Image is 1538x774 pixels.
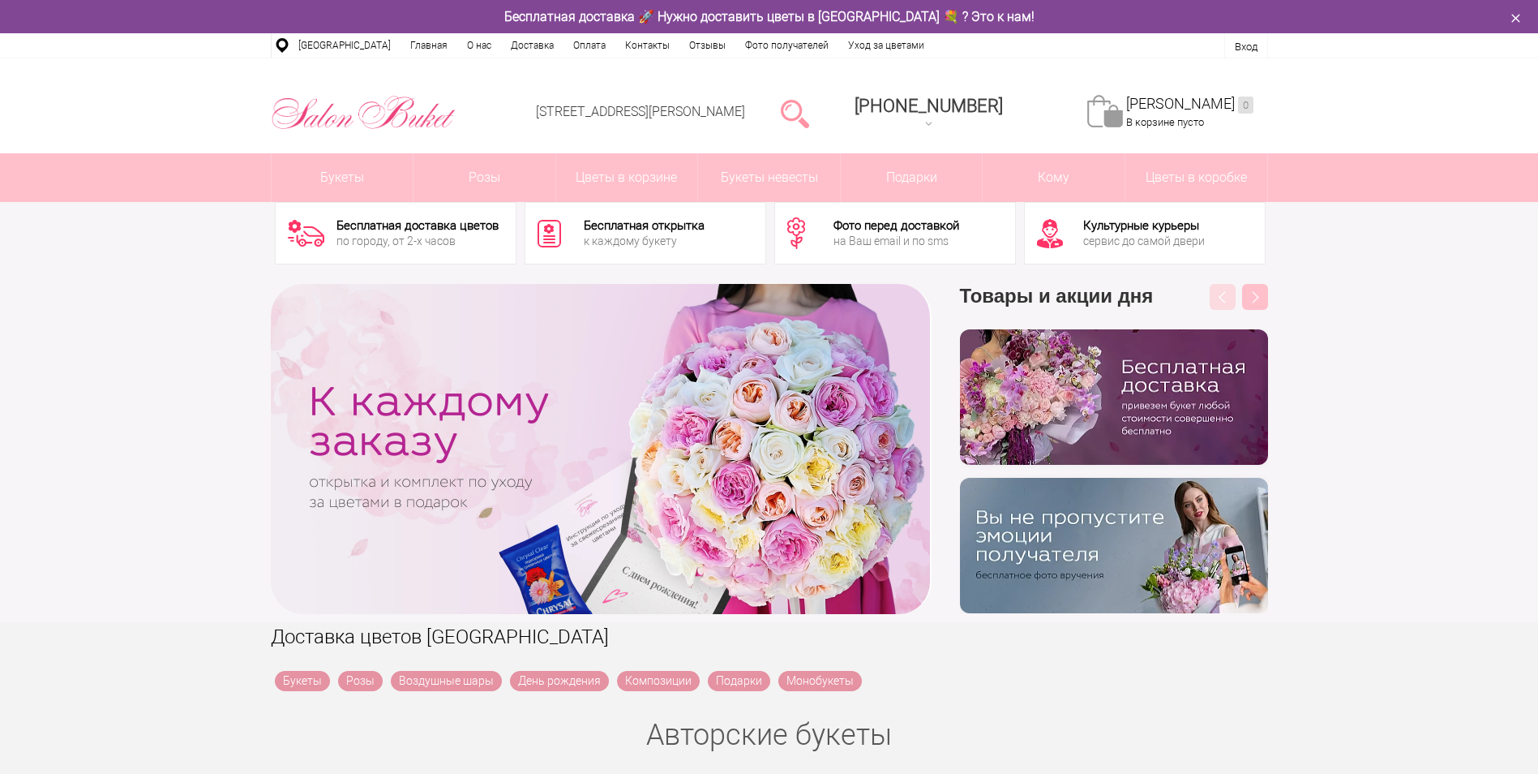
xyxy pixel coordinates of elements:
[289,33,401,58] a: [GEOGRAPHIC_DATA]
[778,671,862,691] a: Монобукеты
[960,478,1268,613] img: v9wy31nijnvkfycrkduev4dhgt9psb7e.png.webp
[391,671,502,691] a: Воздушные шары
[1126,95,1253,114] a: [PERSON_NAME]
[735,33,838,58] a: Фото получателей
[584,220,705,232] div: Бесплатная открытка
[1125,153,1267,202] a: Цветы в коробке
[833,235,959,247] div: на Ваш email и по sms
[708,671,770,691] a: Подарки
[259,8,1280,25] div: Бесплатная доставка 🚀 Нужно доставить цветы в [GEOGRAPHIC_DATA] 💐 ? Это к нам!
[615,33,679,58] a: Контакты
[536,104,745,119] a: [STREET_ADDRESS][PERSON_NAME]
[983,153,1125,202] span: Кому
[563,33,615,58] a: Оплата
[457,33,501,58] a: О нас
[275,671,330,691] a: Букеты
[271,622,1268,651] h1: Доставка цветов [GEOGRAPHIC_DATA]
[646,718,892,752] a: Авторские букеты
[960,329,1268,465] img: hpaj04joss48rwypv6hbykmvk1dj7zyr.png.webp
[272,153,413,202] a: Букеты
[1083,220,1205,232] div: Культурные курьеры
[1238,97,1253,114] ins: 0
[1083,235,1205,247] div: сервис до самой двери
[501,33,563,58] a: Доставка
[584,235,705,247] div: к каждому букету
[841,153,983,202] a: Подарки
[838,33,934,58] a: Уход за цветами
[617,671,700,691] a: Композиции
[1126,116,1204,128] span: В корзине пусто
[845,90,1013,136] a: [PHONE_NUMBER]
[336,220,499,232] div: Бесплатная доставка цветов
[413,153,555,202] a: Розы
[855,96,1003,116] span: [PHONE_NUMBER]
[401,33,457,58] a: Главная
[960,284,1268,329] h3: Товары и акции дня
[1235,41,1257,53] a: Вход
[1242,284,1268,310] button: Next
[336,235,499,247] div: по городу, от 2-х часов
[271,92,456,134] img: Цветы Нижний Новгород
[679,33,735,58] a: Отзывы
[556,153,698,202] a: Цветы в корзине
[833,220,959,232] div: Фото перед доставкой
[338,671,383,691] a: Розы
[698,153,840,202] a: Букеты невесты
[510,671,609,691] a: День рождения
